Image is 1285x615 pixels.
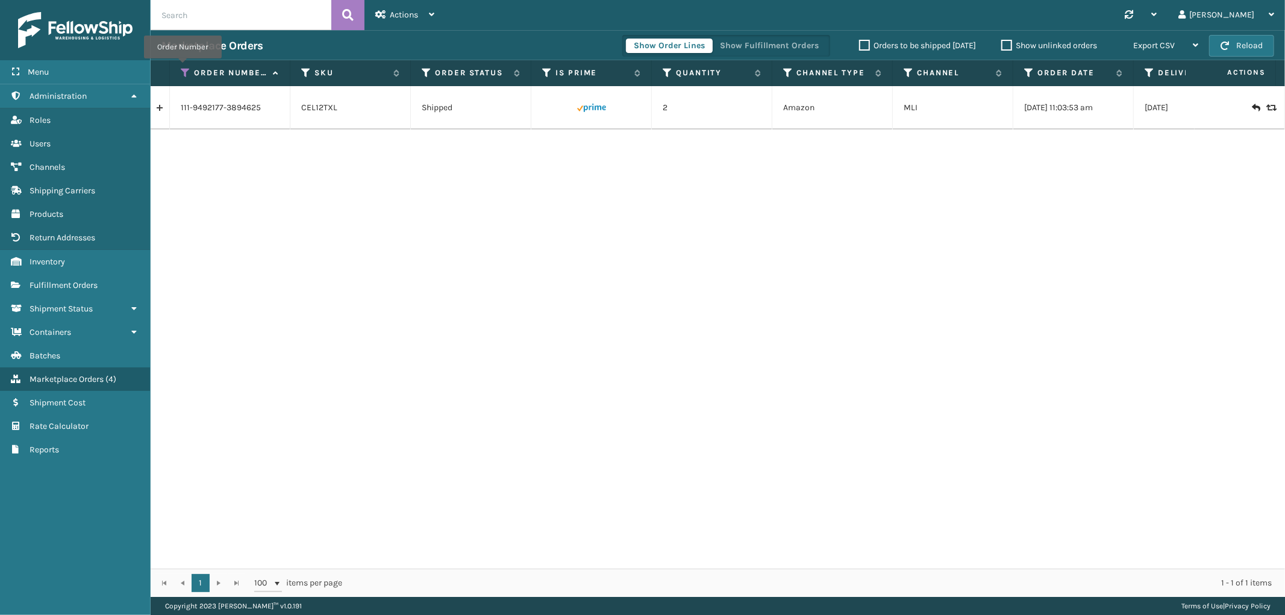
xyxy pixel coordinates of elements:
[1181,602,1223,610] a: Terms of Use
[30,327,71,337] span: Containers
[1158,67,1231,78] label: Deliver By Date
[1037,67,1110,78] label: Order Date
[917,67,990,78] label: Channel
[796,67,869,78] label: Channel Type
[30,209,63,219] span: Products
[30,91,87,101] span: Administration
[30,186,95,196] span: Shipping Carriers
[1189,63,1273,83] span: Actions
[712,39,827,53] button: Show Fulfillment Orders
[411,86,531,130] td: Shipped
[1001,40,1097,51] label: Show unlinked orders
[390,10,418,20] span: Actions
[30,374,104,384] span: Marketplace Orders
[30,257,65,267] span: Inventory
[314,67,387,78] label: SKU
[893,86,1013,130] td: MLI
[254,574,342,592] span: items per page
[1225,602,1271,610] a: Privacy Policy
[18,12,133,48] img: logo
[1181,597,1271,615] div: |
[359,577,1272,589] div: 1 - 1 of 1 items
[1209,35,1274,57] button: Reload
[30,304,93,314] span: Shipment Status
[1013,86,1134,130] td: [DATE] 11:03:53 am
[1266,104,1274,112] i: Replace
[30,351,60,361] span: Batches
[1134,86,1254,130] td: [DATE]
[165,597,302,615] p: Copyright 2023 [PERSON_NAME]™ v 1.0.191
[30,115,51,125] span: Roles
[30,233,95,243] span: Return Addresses
[30,421,89,431] span: Rate Calculator
[192,574,210,592] a: 1
[28,67,49,77] span: Menu
[859,40,976,51] label: Orders to be shipped [DATE]
[435,67,508,78] label: Order Status
[254,577,272,589] span: 100
[301,102,337,113] a: CEL12TXL
[105,374,116,384] span: ( 4 )
[161,39,263,53] h3: Marketplace Orders
[555,67,628,78] label: Is Prime
[1252,102,1259,114] i: Create Return Label
[652,86,772,130] td: 2
[626,39,713,53] button: Show Order Lines
[194,67,267,78] label: Order Number
[30,139,51,149] span: Users
[1133,40,1175,51] span: Export CSV
[181,102,261,114] a: 111-9492177-3894625
[30,445,59,455] span: Reports
[30,280,98,290] span: Fulfillment Orders
[30,398,86,408] span: Shipment Cost
[676,67,749,78] label: Quantity
[772,86,893,130] td: Amazon
[30,162,65,172] span: Channels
